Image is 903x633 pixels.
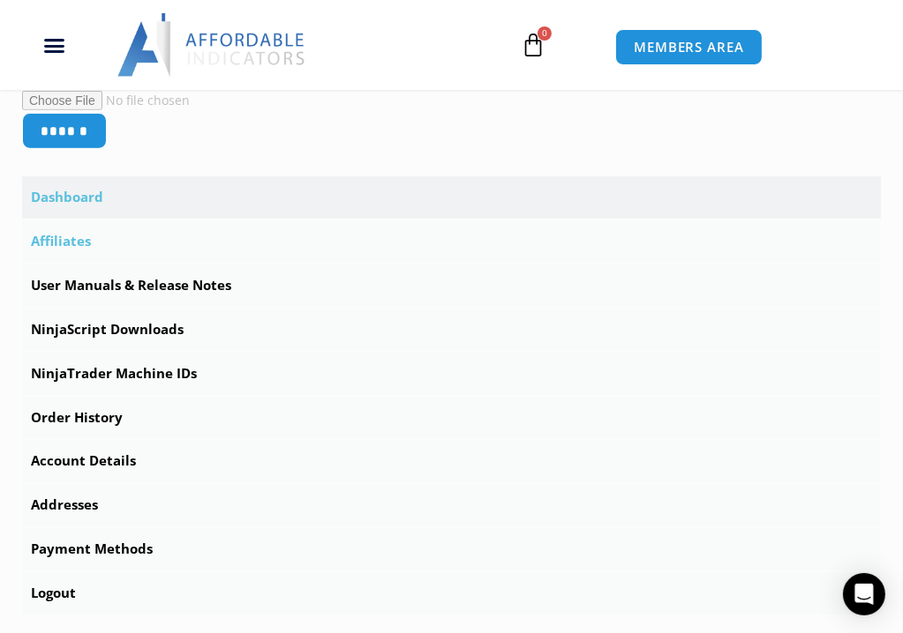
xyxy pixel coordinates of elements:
a: NinjaScript Downloads [22,309,881,351]
a: Addresses [22,484,881,526]
a: User Manuals & Release Notes [22,264,881,307]
a: MEMBERS AREA [615,29,763,65]
a: 0 [494,19,572,71]
div: Open Intercom Messenger [843,573,885,615]
span: 0 [538,26,552,41]
span: MEMBERS AREA [634,41,744,54]
img: LogoAI | Affordable Indicators – NinjaTrader [117,13,307,77]
a: Logout [22,572,881,614]
a: Affiliates [22,220,881,263]
div: Menu Toggle [10,28,99,62]
nav: Account pages [22,176,881,614]
a: Dashboard [22,176,881,219]
a: NinjaTrader Machine IDs [22,353,881,395]
a: Payment Methods [22,528,881,570]
a: Order History [22,397,881,439]
a: Account Details [22,440,881,482]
